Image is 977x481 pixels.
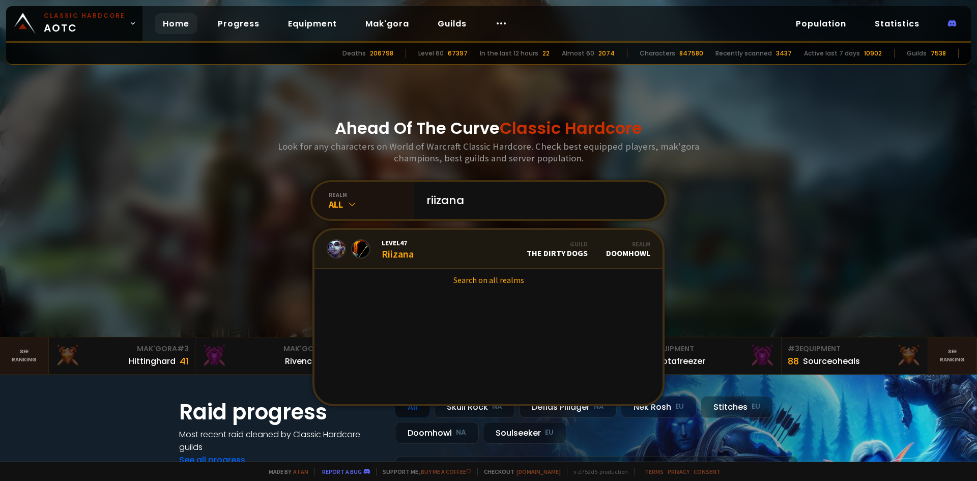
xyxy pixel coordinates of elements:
div: Active last 7 days [804,49,860,58]
small: EU [752,402,760,412]
div: Doomhowl [395,422,479,444]
a: Population [788,13,854,34]
div: Notafreezer [656,355,705,367]
a: Level47RiizanaGuildThe Dirty DogsRealmDoomhowl [314,230,663,269]
h1: Raid progress [179,396,383,428]
div: All [395,396,430,418]
div: 2074 [598,49,615,58]
div: 41 [180,354,189,368]
div: In the last 12 hours [480,49,538,58]
a: Guilds [429,13,475,34]
div: Nek'Rosh [621,396,697,418]
a: Home [155,13,197,34]
a: Mak'Gora#2Rivench100 [195,337,342,374]
small: EU [545,428,554,438]
div: Mak'Gora [55,344,189,354]
span: Level 47 [382,238,414,247]
span: Support me, [376,468,471,475]
div: 88 [788,354,799,368]
div: realm [329,191,414,199]
span: AOTC [44,11,125,36]
small: NA [492,402,502,412]
a: #3Equipment88Sourceoheals [782,337,928,374]
div: Equipment [788,344,922,354]
div: Deaths [342,49,366,58]
div: 67397 [448,49,468,58]
a: Search on all realms [314,269,663,291]
div: Almost 60 [562,49,594,58]
a: Classic HardcoreAOTC [6,6,142,41]
a: Progress [210,13,268,34]
div: Realm [606,240,650,248]
span: v. d752d5 - production [567,468,628,475]
div: All [329,199,414,210]
div: Rivench [285,355,317,367]
a: Consent [694,468,721,475]
a: Statistics [867,13,928,34]
div: Mak'Gora [202,344,335,354]
a: Privacy [668,468,689,475]
span: # 3 [177,344,189,354]
a: Report a bug [322,468,362,475]
div: Recently scanned [715,49,772,58]
a: Buy me a coffee [421,468,471,475]
span: # 3 [788,344,799,354]
a: Mak'Gora#3Hittinghard41 [49,337,195,374]
div: Sourceoheals [803,355,860,367]
div: Defias Pillager [519,396,617,418]
div: 847580 [679,49,703,58]
a: Terms [645,468,664,475]
div: Hittinghard [129,355,176,367]
a: [DOMAIN_NAME] [516,468,561,475]
h1: Ahead Of The Curve [335,116,642,140]
div: Guilds [907,49,927,58]
div: The Dirty Dogs [527,240,588,258]
input: Search a character... [420,182,652,219]
a: Mak'gora [357,13,417,34]
div: Riizana [382,238,414,260]
div: Doomhowl [606,240,650,258]
div: Characters [640,49,675,58]
div: Stitches [701,396,773,418]
div: 22 [542,49,550,58]
small: EU [675,402,684,412]
a: #2Equipment88Notafreezer [635,337,782,374]
a: a fan [293,468,308,475]
div: Level 60 [418,49,444,58]
a: Equipment [280,13,345,34]
div: 7538 [931,49,946,58]
div: Skull Rock [434,396,515,418]
small: NA [456,428,466,438]
h3: Look for any characters on World of Warcraft Classic Hardcore. Check best equipped players, mak'g... [274,140,703,164]
span: Made by [263,468,308,475]
div: Equipment [641,344,775,354]
h4: Most recent raid cleaned by Classic Hardcore guilds [179,428,383,454]
span: Classic Hardcore [500,117,642,139]
small: Classic Hardcore [44,11,125,20]
div: 3437 [776,49,792,58]
a: Seeranking [928,337,977,374]
small: NA [594,402,604,412]
a: See all progress [179,454,245,466]
div: 10902 [864,49,882,58]
div: Guild [527,240,588,248]
span: Checkout [477,468,561,475]
div: 206798 [370,49,393,58]
div: Soulseeker [483,422,566,444]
